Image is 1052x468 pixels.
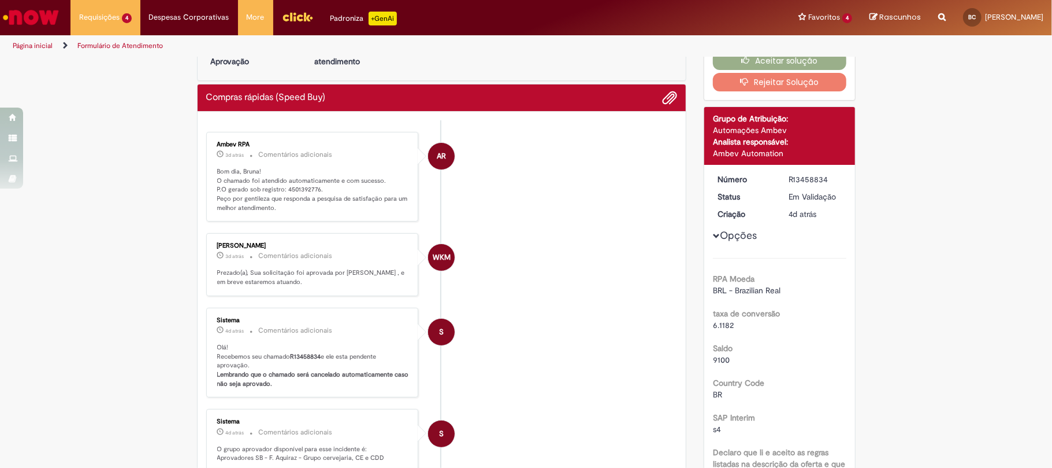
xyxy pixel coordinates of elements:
[713,285,780,296] span: BRL - Brazilian Real
[149,12,229,23] span: Despesas Corporativas
[217,141,410,148] div: Ambev RPA
[842,13,852,23] span: 4
[985,12,1043,22] span: [PERSON_NAME]
[259,150,333,160] small: Comentários adicionais
[226,152,244,159] span: 3d atrás
[869,12,921,23] a: Rascunhos
[226,152,244,159] time: 30/08/2025 09:02:45
[713,148,846,159] div: Ambev Automation
[428,244,455,271] div: William Kaio Maia
[259,428,333,437] small: Comentários adicionais
[789,174,842,185] div: R13458834
[226,327,244,334] time: 28/08/2025 15:47:35
[713,274,754,284] b: RPA Moeda
[226,253,244,260] time: 29/08/2025 12:08:31
[259,326,333,336] small: Comentários adicionais
[713,424,721,434] span: s4
[247,12,265,23] span: More
[217,370,411,388] b: Lembrando que o chamado será cancelado automaticamente caso não seja aprovado.
[439,318,444,346] span: S
[709,208,780,220] dt: Criação
[789,209,817,219] span: 4d atrás
[713,389,722,400] span: BR
[789,208,842,220] div: 28/08/2025 15:47:22
[713,308,780,319] b: taxa de conversão
[9,35,693,57] ul: Trilhas de página
[713,136,846,148] div: Analista responsável:
[789,191,842,202] div: Em Validação
[217,317,410,324] div: Sistema
[330,12,397,25] div: Padroniza
[879,12,921,23] span: Rascunhos
[1,6,61,29] img: ServiceNow
[808,12,840,23] span: Favoritos
[217,242,410,249] div: [PERSON_NAME]
[433,244,451,271] span: WKM
[282,8,313,25] img: click_logo_yellow_360x200.png
[217,418,410,425] div: Sistema
[662,90,677,105] button: Adicionar anexos
[13,41,53,50] a: Página inicial
[217,167,410,213] p: Bom dia, Bruna! O chamado foi atendido automaticamente e com sucesso. P.O gerado sob registro: 45...
[713,343,733,353] b: Saldo
[713,73,846,91] button: Rejeitar Solução
[428,143,455,169] div: Ambev RPA
[206,93,326,103] h2: Compras rápidas (Speed Buy) Histórico de tíquete
[709,174,780,185] dt: Número
[79,12,120,23] span: Requisições
[709,191,780,202] dt: Status
[428,319,455,345] div: System
[217,445,410,463] p: O grupo aprovador disponível para esse incidente é: Aprovadores SB - F. Aquiraz - Grupo cervejari...
[369,12,397,25] p: +GenAi
[439,420,444,448] span: S
[226,253,244,260] span: 3d atrás
[226,327,244,334] span: 4d atrás
[713,412,755,423] b: SAP Interim
[713,355,730,365] span: 9100
[291,352,321,361] b: R13458834
[226,429,244,436] time: 28/08/2025 15:47:32
[122,13,132,23] span: 4
[77,41,163,50] a: Formulário de Atendimento
[226,429,244,436] span: 4d atrás
[217,343,410,389] p: Olá! Recebemos seu chamado e ele esta pendente aprovação.
[713,51,846,70] button: Aceitar solução
[713,113,846,124] div: Grupo de Atribuição:
[713,124,846,136] div: Automações Ambev
[217,268,410,286] p: Prezado(a), Sua solicitação foi aprovada por [PERSON_NAME] , e em breve estaremos atuando.
[713,320,734,330] span: 6.1182
[713,378,764,388] b: Country Code
[259,251,333,261] small: Comentários adicionais
[437,142,446,170] span: AR
[789,209,817,219] time: 28/08/2025 15:47:22
[428,421,455,447] div: System
[969,13,976,21] span: BC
